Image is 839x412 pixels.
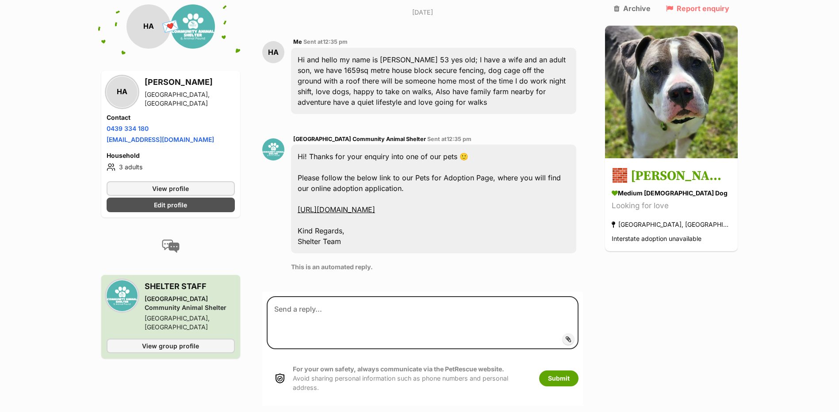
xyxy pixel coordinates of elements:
a: Edit profile [107,198,235,212]
div: [GEOGRAPHIC_DATA], [GEOGRAPHIC_DATA] [612,219,731,231]
div: HA [262,41,284,63]
span: Sent at [303,38,348,45]
span: [GEOGRAPHIC_DATA] Community Animal Shelter [293,136,426,142]
h3: 🧱 [PERSON_NAME] 6377 🧱 [612,167,731,187]
span: 💌 [161,17,180,36]
div: Hi! Thanks for your enquiry into one of our pets 🙂 Please follow the below link to our Pets for A... [291,145,577,253]
p: This is an automated reply. [291,262,577,271]
a: Archive [614,4,651,12]
span: Me [293,38,302,45]
span: View profile [152,184,189,193]
h4: Household [107,151,235,160]
div: [GEOGRAPHIC_DATA], [GEOGRAPHIC_DATA] [145,314,235,332]
img: Mornington Peninsula Community Animal Shelter profile pic [171,4,215,49]
a: View group profile [107,339,235,353]
div: Hi and hello my name is [PERSON_NAME] 53 yes old; I have a wife and an adult son, we have 1659sq ... [291,48,577,114]
p: [DATE] [262,8,583,17]
a: View profile [107,181,235,196]
a: [EMAIL_ADDRESS][DOMAIN_NAME] [107,136,214,143]
div: [GEOGRAPHIC_DATA], [GEOGRAPHIC_DATA] [145,90,235,108]
li: 3 adults [107,162,235,172]
a: Report enquiry [666,4,729,12]
h4: Contact [107,113,235,122]
span: Edit profile [154,200,187,210]
div: medium [DEMOGRAPHIC_DATA] Dog [612,189,731,198]
div: HA [126,4,171,49]
a: 0439 334 180 [107,125,149,132]
a: [URL][DOMAIN_NAME] [298,205,375,214]
span: Sent at [427,136,471,142]
img: Mornington Peninsula Community Animal Shelter profile pic [107,280,138,311]
strong: For your own safety, always communicate via the PetRescue website. [293,365,504,373]
div: HA [107,76,138,107]
a: 🧱 [PERSON_NAME] 6377 🧱 medium [DEMOGRAPHIC_DATA] Dog Looking for love [GEOGRAPHIC_DATA], [GEOGRAP... [605,160,738,252]
p: Avoid sharing personal information such as phone numbers and personal address. [293,364,530,393]
button: Submit [539,370,578,386]
img: conversation-icon-4a6f8262b818ee0b60e3300018af0b2d0b884aa5de6e9bcb8d3d4eeb1a70a7c4.svg [162,240,180,253]
span: Interstate adoption unavailable [612,235,701,243]
span: View group profile [142,341,199,351]
div: [GEOGRAPHIC_DATA] Community Animal Shelter [145,294,235,312]
span: 12:35 pm [323,38,348,45]
h3: SHELTER STAFF [145,280,235,293]
span: 12:35 pm [447,136,471,142]
img: Mornington Peninsula Community Animal Shelter profile pic [262,138,284,160]
div: Looking for love [612,200,731,212]
img: 🧱 Mason 6377 🧱 [605,26,738,158]
h3: [PERSON_NAME] [145,76,235,88]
